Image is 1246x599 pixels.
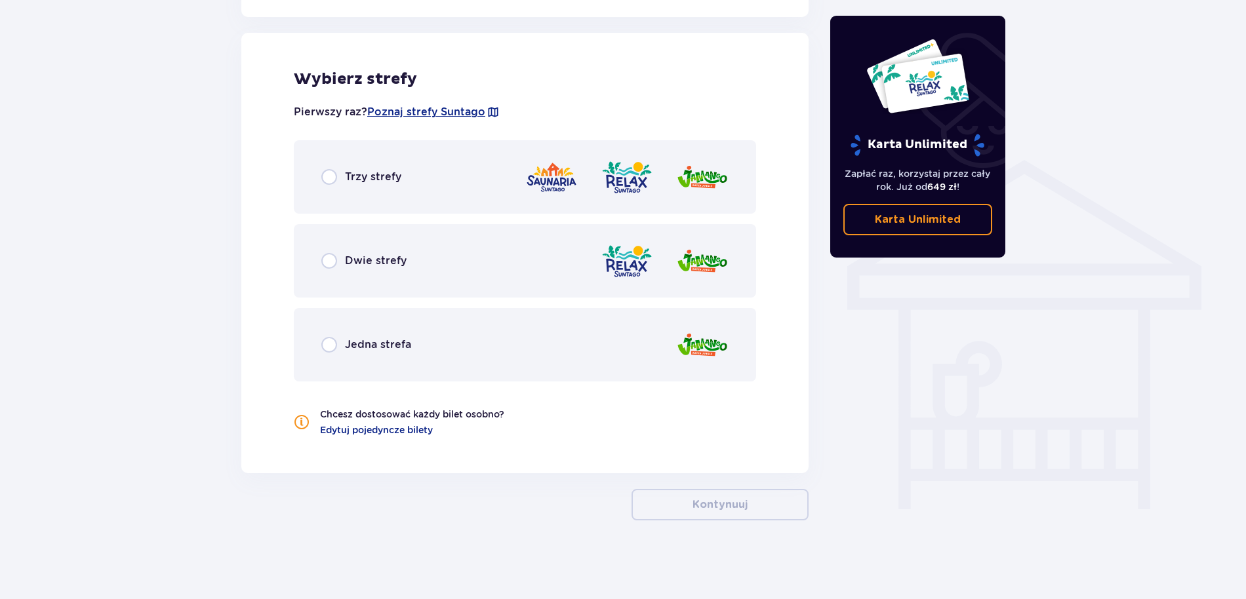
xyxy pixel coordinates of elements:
img: Dwie karty całoroczne do Suntago z napisem 'UNLIMITED RELAX', na białym tle z tropikalnymi liśćmi... [866,38,970,114]
span: 649 zł [927,182,957,192]
img: Relax [601,159,653,196]
p: Karta Unlimited [849,134,986,157]
p: Kontynuuj [693,497,748,512]
p: Chcesz dostosować każdy bilet osobno? [320,408,504,421]
img: Jamango [676,159,729,196]
span: Dwie strefy [345,254,407,268]
h2: Wybierz strefy [294,69,756,89]
button: Kontynuuj [632,489,809,520]
a: Karta Unlimited [843,204,993,235]
span: Jedna strefa [345,338,411,352]
img: Jamango [676,242,729,280]
a: Edytuj pojedyncze bilety [320,423,433,436]
a: Poznaj strefy Suntago [367,105,485,119]
img: Jamango [676,326,729,364]
img: Saunaria [525,159,578,196]
img: Relax [601,242,653,280]
p: Zapłać raz, korzystaj przez cały rok. Już od ! [843,167,993,193]
span: Trzy strefy [345,170,401,184]
p: Karta Unlimited [875,212,961,227]
p: Pierwszy raz? [294,105,500,119]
